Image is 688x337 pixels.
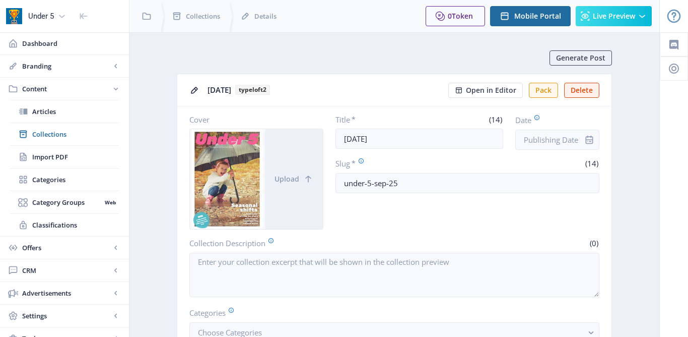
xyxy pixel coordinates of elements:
a: Import PDF [10,146,119,168]
span: Categories [32,175,119,185]
button: Open in Editor [448,83,523,98]
span: Dashboard [22,38,121,48]
span: Import PDF [32,152,119,162]
span: Open in Editor [466,86,516,94]
span: Live Preview [593,12,635,20]
a: Category GroupsWeb [10,191,119,213]
span: Offers [22,243,111,253]
button: 0Token [426,6,485,26]
div: Under 5 [28,5,54,27]
label: Cover [189,115,315,125]
a: Categories [10,168,119,191]
span: (14) [488,115,503,125]
span: Collections [32,129,119,139]
button: Live Preview [576,6,652,26]
a: Articles [10,100,119,123]
nb-icon: info [584,135,594,145]
span: Branding [22,61,111,71]
input: this-is-how-a-slug-looks-like [335,173,600,193]
nb-badge: Web [101,197,119,207]
button: Upload [265,129,323,229]
a: Classifications [10,214,119,236]
span: Content [22,84,111,94]
button: Delete [564,83,599,98]
span: Token [452,11,473,21]
img: app-icon.png [6,8,22,24]
span: Settings [22,311,111,321]
span: CRM [22,265,111,275]
span: (14) [584,158,599,168]
div: [DATE] [208,82,442,98]
a: Collections [10,123,119,145]
button: Mobile Portal [490,6,571,26]
button: Pack [529,83,558,98]
span: Classifications [32,220,119,230]
span: Upload [274,175,299,183]
label: Slug [335,158,463,169]
span: Details [254,11,277,21]
input: Publishing Date [515,130,599,150]
span: Mobile Portal [514,12,561,20]
input: Type Collection Title ... [335,129,504,149]
label: Date [515,115,591,126]
span: Advertisements [22,288,111,298]
label: Collection Description [189,238,390,249]
span: Articles [32,106,119,117]
span: Collections [186,11,220,21]
label: Title [335,115,416,125]
span: Generate Post [556,54,605,62]
span: (0) [588,238,599,248]
button: Generate Post [549,50,612,66]
b: typeloft2 [235,85,270,95]
span: Category Groups [32,197,101,207]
